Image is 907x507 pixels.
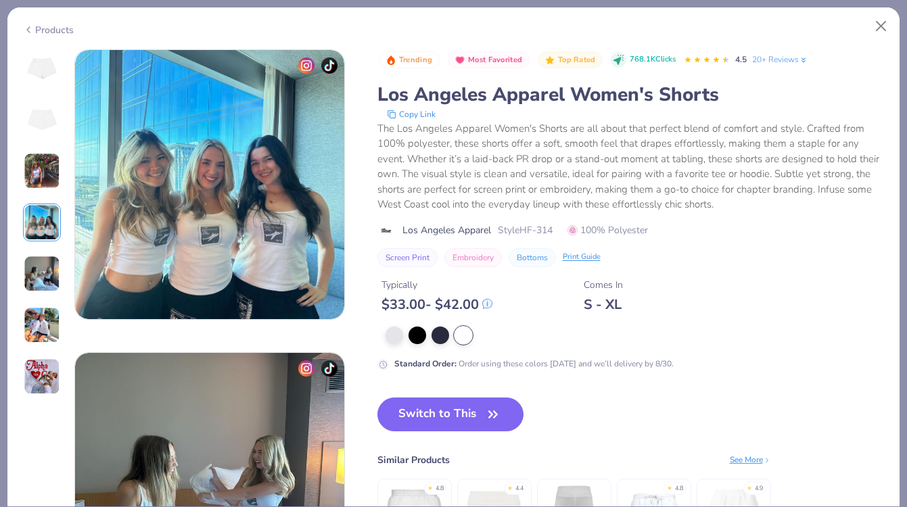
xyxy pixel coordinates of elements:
img: User generated content [24,256,60,292]
button: Switch to This [377,397,524,431]
img: Trending sort [386,55,396,66]
span: Most Favorited [468,56,522,64]
div: 4.8 [436,484,444,493]
span: 100% Polyester [567,223,648,237]
img: User generated content [24,153,60,189]
span: Style HF-314 [498,223,553,237]
span: Top Rated [558,56,596,64]
div: S - XL [584,296,623,313]
button: Screen Print [377,248,438,267]
button: copy to clipboard [383,107,440,121]
img: User generated content [24,358,60,395]
button: Embroidery [444,248,502,267]
div: 4.5 Stars [684,49,730,71]
div: ★ [507,484,513,489]
div: Print Guide [563,251,601,263]
div: $ 33.00 - $ 42.00 [381,296,492,313]
div: 4.9 [755,484,763,493]
div: Typically [381,278,492,292]
button: Badge Button [538,51,603,69]
div: Los Angeles Apparel Women's Shorts [377,82,885,107]
span: 4.5 [735,54,747,65]
img: 38e54b37-07ca-4133-ab3d-598c9ea4434f [75,50,344,319]
a: 20+ Reviews [752,53,808,66]
img: Most Favorited sort [455,55,465,66]
div: See More [730,454,771,466]
img: User generated content [24,204,60,241]
button: Badge Button [379,51,440,69]
button: Close [868,14,894,39]
img: tiktok-icon.png [321,57,338,74]
img: insta-icon.png [298,360,315,377]
div: 4.4 [515,484,524,493]
img: Front [26,52,58,84]
img: Top Rated sort [544,55,555,66]
strong: Standard Order : [394,358,457,369]
button: Bottoms [509,248,556,267]
button: Badge Button [448,51,530,69]
img: User generated content [24,307,60,343]
div: ★ [747,484,752,489]
span: 768.1K Clicks [630,54,676,66]
div: ★ [667,484,672,489]
img: tiktok-icon.png [321,360,338,377]
div: Order using these colors [DATE] and we’ll delivery by 8/30. [394,358,674,370]
div: The Los Angeles Apparel Women's Shorts are all about that perfect blend of comfort and style. Cra... [377,121,885,212]
div: 4.8 [675,484,683,493]
span: Los Angeles Apparel [402,223,491,237]
img: Back [26,103,58,136]
img: brand logo [377,225,396,236]
img: insta-icon.png [298,57,315,74]
div: ★ [427,484,433,489]
div: Comes In [584,278,623,292]
div: Similar Products [377,453,450,467]
span: Trending [399,56,432,64]
div: Products [23,23,74,37]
